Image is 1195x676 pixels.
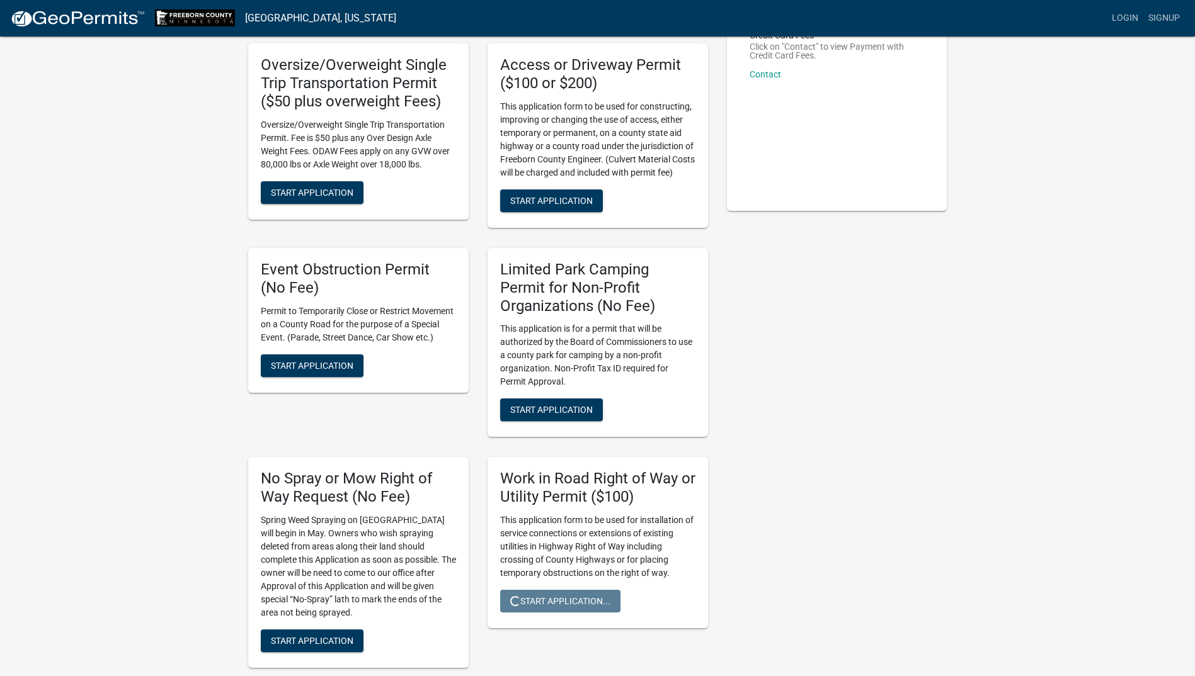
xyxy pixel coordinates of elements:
p: This application form to be used for installation of service connections or extensions of existin... [500,514,695,580]
span: Start Application [510,195,593,205]
h5: Work in Road Right of Way or Utility Permit ($100) [500,470,695,506]
button: Start Application [261,629,363,652]
span: Start Application [510,405,593,415]
a: Login [1107,6,1143,30]
span: Start Application... [510,595,610,606]
p: Credit Card Fees [750,31,925,40]
p: This application is for a permit that will be authorized by the Board of Commissioners to use a c... [500,322,695,388]
a: Signup [1143,6,1185,30]
img: Freeborn County, Minnesota [155,9,235,26]
h5: Limited Park Camping Permit for Non-Profit Organizations (No Fee) [500,261,695,315]
button: Start Application [261,181,363,204]
h5: No Spray or Mow Right of Way Request (No Fee) [261,470,456,506]
button: Start Application [500,189,603,212]
span: Start Application [271,360,353,370]
h5: Access or Driveway Permit ($100 or $200) [500,56,695,93]
p: This application form to be used for constructing, improving or changing the use of access, eithe... [500,100,695,179]
button: Start Application [500,398,603,421]
p: Click on "Contact" to view Payment with Credit Card Fees. [750,42,925,60]
span: Start Application [271,187,353,197]
p: Permit to Temporarily Close or Restrict Movement on a County Road for the purpose of a Special Ev... [261,305,456,344]
a: [GEOGRAPHIC_DATA], [US_STATE] [245,8,396,29]
button: Start Application... [500,590,620,612]
button: Start Application [261,354,363,377]
span: Start Application [271,635,353,645]
p: Oversize/Overweight Single Trip Transportation Permit. Fee is $50 plus any Over Design Axle Weigh... [261,118,456,171]
h5: Event Obstruction Permit (No Fee) [261,261,456,297]
h5: Oversize/Overweight Single Trip Transportation Permit ($50 plus overweight Fees) [261,56,456,110]
a: Contact [750,69,781,79]
p: Spring Weed Spraying on [GEOGRAPHIC_DATA] will begin in May. Owners who wish spraying deleted fro... [261,514,456,619]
